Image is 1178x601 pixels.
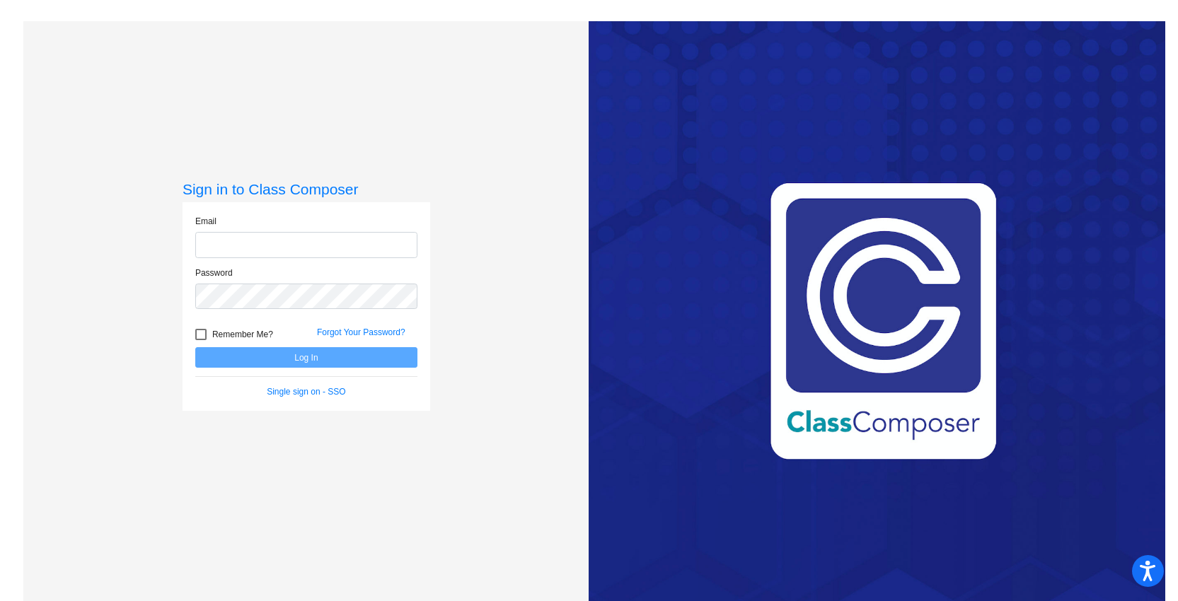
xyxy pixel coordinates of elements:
[212,326,273,343] span: Remember Me?
[317,327,405,337] a: Forgot Your Password?
[195,267,233,279] label: Password
[267,387,345,397] a: Single sign on - SSO
[195,347,417,368] button: Log In
[183,180,430,198] h3: Sign in to Class Composer
[195,215,216,228] label: Email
